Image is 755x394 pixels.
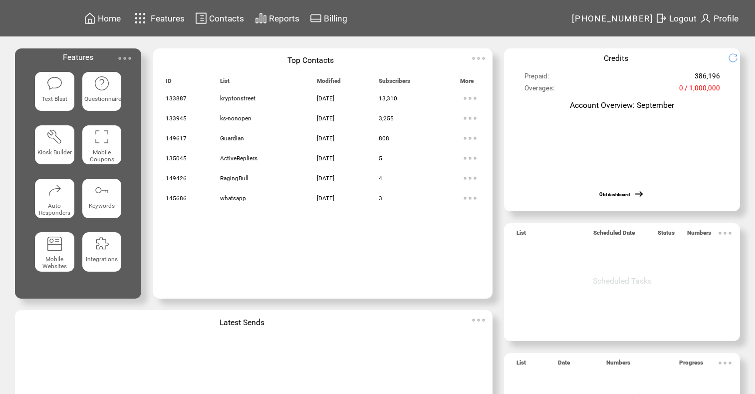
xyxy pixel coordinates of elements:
span: 4 [379,175,382,182]
span: Features [151,13,185,23]
span: Top Contacts [287,55,334,65]
a: Text Blast [35,72,74,117]
a: Mobile Websites [35,232,74,278]
span: Date [558,359,570,371]
span: 13,310 [379,95,397,102]
img: ellypsis.svg [460,88,480,108]
span: 3,255 [379,115,394,122]
span: Overages: [524,84,554,96]
span: [DATE] [317,95,334,102]
span: Profile [714,13,739,23]
span: Credits [604,53,628,63]
span: List [516,229,526,241]
img: ellypsis.svg [469,310,489,330]
img: ellypsis.svg [460,128,480,148]
span: [DATE] [317,195,334,202]
a: Home [82,10,122,26]
a: Auto Responders [35,179,74,224]
span: 5 [379,155,382,162]
img: ellypsis.svg [715,353,735,373]
span: Modified [317,77,341,89]
a: Keywords [82,179,122,224]
img: exit.svg [655,12,667,24]
img: ellypsis.svg [460,168,480,188]
span: Kiosk Builder [37,149,72,156]
span: Contacts [209,13,244,23]
span: [DATE] [317,155,334,162]
span: List [220,77,230,89]
a: Profile [698,10,740,26]
span: Integrations [86,256,118,263]
img: coupons.svg [94,129,110,145]
span: Auto Responders [39,202,70,216]
span: [PHONE_NUMBER] [572,13,654,23]
img: contacts.svg [195,12,207,24]
span: Prepaid: [524,72,549,84]
span: Progress [679,359,703,371]
span: RagingBull [220,175,249,182]
span: Billing [324,13,347,23]
span: Latest Sends [220,318,264,327]
a: Kiosk Builder [35,125,74,171]
span: kryptonstreet [220,95,255,102]
a: Mobile Coupons [82,125,122,171]
img: refresh.png [728,53,746,63]
img: ellypsis.svg [115,48,135,68]
img: ellypsis.svg [460,108,480,128]
img: ellypsis.svg [715,223,735,243]
span: Status [658,229,675,241]
span: 133887 [166,95,187,102]
img: chart.svg [255,12,267,24]
span: 145686 [166,195,187,202]
span: [DATE] [317,135,334,142]
img: ellypsis.svg [460,148,480,168]
span: More [460,77,474,89]
span: Scheduled Date [593,229,635,241]
span: Account Overview: September [570,100,674,110]
a: Reports [253,10,301,26]
span: Text Blast [42,95,67,102]
span: 149617 [166,135,187,142]
span: 808 [379,135,389,142]
span: [DATE] [317,115,334,122]
img: creidtcard.svg [310,12,322,24]
span: Reports [269,13,299,23]
span: Numbers [606,359,630,371]
img: mobile-websites.svg [46,236,62,252]
span: 3 [379,195,382,202]
span: ID [166,77,172,89]
a: Billing [308,10,349,26]
span: Features [63,52,93,62]
img: ellypsis.svg [460,188,480,208]
span: Home [98,13,121,23]
img: text-blast.svg [46,75,62,91]
img: integrations.svg [94,236,110,252]
img: questionnaire.svg [94,75,110,91]
span: Keywords [89,202,115,209]
span: Scheduled Tasks [593,276,652,286]
span: 0 / 1,000,000 [679,84,720,96]
span: Subscribers [379,77,410,89]
a: Contacts [194,10,246,26]
span: Guardian [220,135,244,142]
img: features.svg [132,10,149,26]
img: auto-responders.svg [46,182,62,198]
a: Questionnaire [82,72,122,117]
a: Old dashboard [599,192,630,197]
span: Questionnaire [84,95,121,102]
img: keywords.svg [94,182,110,198]
span: Logout [669,13,697,23]
span: ks-nonopen [220,115,252,122]
a: Features [130,8,187,28]
span: 133945 [166,115,187,122]
span: Mobile Coupons [90,149,114,163]
span: List [516,359,526,371]
span: Mobile Websites [42,256,67,270]
span: 386,196 [695,72,720,84]
span: ActiveRepliers [220,155,257,162]
a: Logout [654,10,698,26]
span: Numbers [687,229,711,241]
img: home.svg [84,12,96,24]
img: tool%201.svg [46,129,62,145]
img: profile.svg [700,12,712,24]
